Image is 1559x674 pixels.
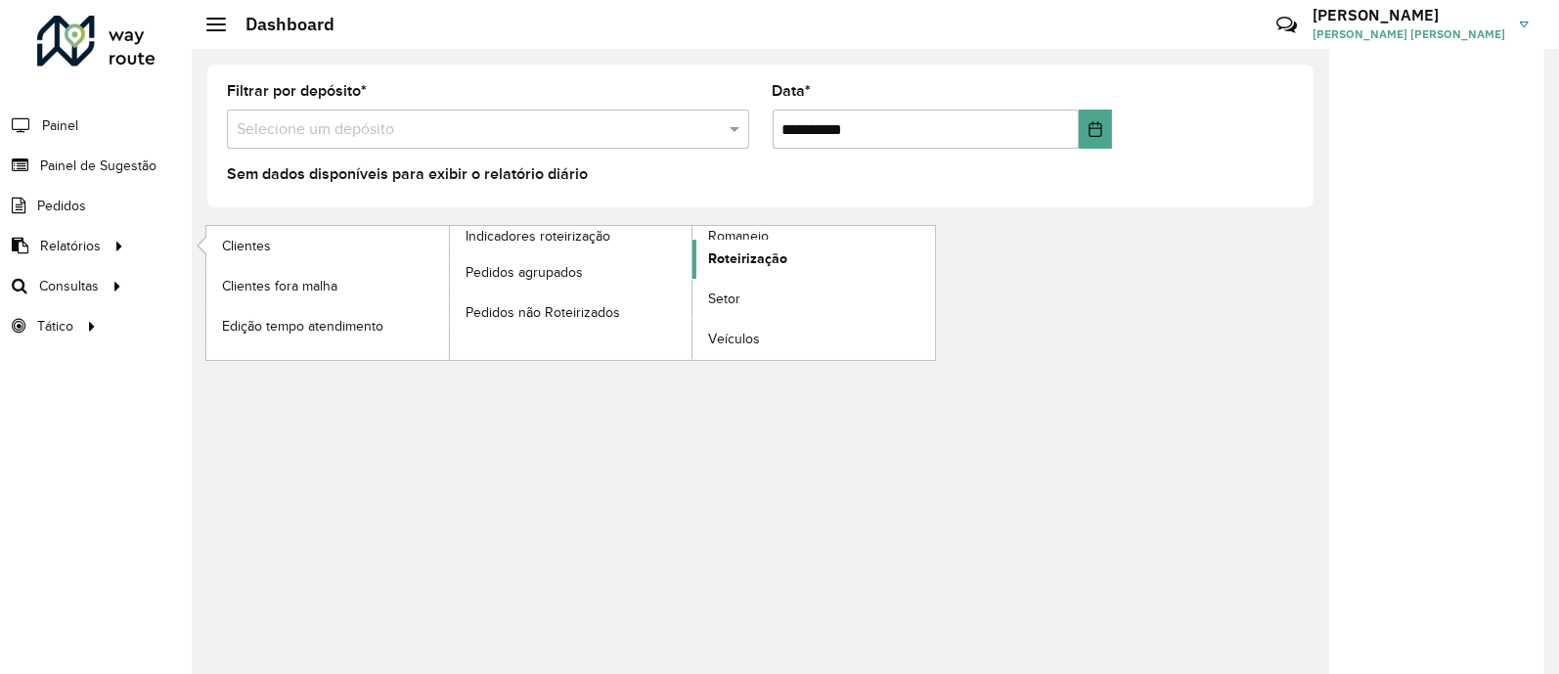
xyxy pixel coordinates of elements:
span: Pedidos agrupados [466,262,583,283]
a: Pedidos agrupados [450,252,692,292]
a: Pedidos não Roteirizados [450,292,692,332]
span: Romaneio [708,226,769,247]
label: Data [773,79,812,103]
span: Veículos [708,329,760,349]
span: [PERSON_NAME] [PERSON_NAME] [1313,25,1505,43]
a: Clientes [206,226,449,265]
span: Painel [42,115,78,136]
button: Choose Date [1079,110,1112,149]
a: Veículos [692,320,935,359]
span: Clientes fora malha [222,276,337,296]
label: Filtrar por depósito [227,79,367,103]
span: Indicadores roteirização [466,226,610,247]
h2: Dashboard [226,14,334,35]
span: Edição tempo atendimento [222,316,383,337]
span: Tático [37,316,73,337]
a: Roteirização [692,240,935,279]
a: Contato Rápido [1266,4,1308,46]
a: Romaneio [450,226,936,360]
span: Roteirização [708,248,787,269]
a: Indicadores roteirização [206,226,692,360]
span: Pedidos não Roteirizados [466,302,620,323]
span: Consultas [39,276,99,296]
span: Setor [708,289,740,309]
label: Sem dados disponíveis para exibir o relatório diário [227,162,588,186]
h3: [PERSON_NAME] [1313,6,1505,24]
a: Clientes fora malha [206,266,449,305]
a: Edição tempo atendimento [206,306,449,345]
a: Setor [692,280,935,319]
span: Pedidos [37,196,86,216]
span: Painel de Sugestão [40,156,156,176]
span: Clientes [222,236,271,256]
span: Relatórios [40,236,101,256]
